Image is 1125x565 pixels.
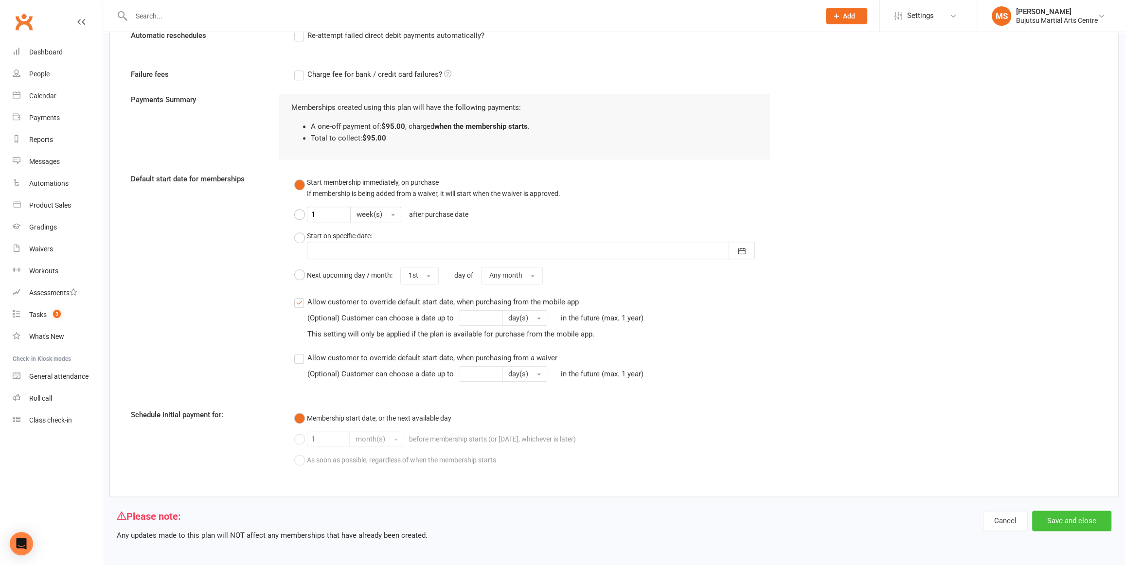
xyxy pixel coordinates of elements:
button: Add [826,8,867,24]
div: Next upcoming day / month: [307,270,393,281]
div: Automations [29,179,69,187]
div: (Optional) Customer can choose a date up to [307,314,454,322]
label: Re-attempt failed direct debit payments automatically? [294,30,484,41]
div: day of [454,270,473,281]
button: Next upcoming day / month: 1st day of Any month [294,263,574,288]
div: MS [992,6,1011,26]
div: Tasks [29,311,47,318]
div: Gradings [29,223,57,231]
span: week(s) [357,210,382,219]
a: Class kiosk mode [13,409,103,431]
a: Calendar [13,85,103,107]
div: in the future (max. 1 year) [561,314,643,322]
div: Reports [29,136,53,143]
a: Gradings [13,216,103,238]
span: 3 [53,310,61,318]
span: day(s) [508,370,528,378]
label: Schedule initial payment for: [124,409,287,421]
button: 1st [400,267,439,284]
a: Dashboard [13,41,103,63]
button: Allow customer to override default start date, when purchasing from a waiver(Optional) Customer c... [502,366,547,382]
div: Waivers [29,245,53,253]
a: Workouts [13,260,103,282]
label: Automatic reschedules [124,30,287,41]
button: week(s) after purchase date [294,203,473,226]
div: Messages [29,158,60,165]
span: Add [843,12,855,20]
button: Membership start date, or the next available day [294,409,451,427]
a: Messages [13,151,103,173]
strong: $95.00 [381,122,405,131]
div: Product Sales [29,201,71,209]
input: Allow customer to override default start date, when purchasing from the mobile app(Optional) Cust... [459,310,502,326]
button: Any month [481,267,543,284]
input: Search... [128,9,813,23]
li: Total to collect: [311,132,758,144]
div: Start on specific date: [307,230,372,241]
a: What's New [13,326,103,348]
button: Save and close [1032,511,1111,531]
li: A one-off payment of: , charged . [311,121,758,132]
div: Class check-in [29,416,72,424]
strong: when the membership starts [434,122,528,131]
span: Settings [907,5,934,27]
div: (Optional) Customer can choose a date up to [307,370,454,378]
div: This setting will only be applied if the plan is available for purchase from the mobile app. [307,330,648,338]
button: Cancel [983,511,1028,531]
div: Bujutsu Martial Arts Centre [1016,16,1098,25]
a: People [13,63,103,85]
a: Automations [13,173,103,194]
h4: Please note: [117,511,428,522]
label: Failure fees [124,69,287,80]
a: Payments [13,107,103,129]
strong: $95.00 [362,134,386,142]
button: week(s) [350,207,401,222]
div: [PERSON_NAME] [1016,7,1098,16]
a: Product Sales [13,194,103,216]
button: Start on specific date: [294,226,770,263]
span: Any month [489,271,522,279]
span: 1st [409,271,418,279]
div: General attendance [29,372,89,380]
span: Charge fee for bank / credit card failures? [307,69,442,79]
div: Roll call [29,394,52,402]
div: Workouts [29,267,58,275]
a: Reports [13,129,103,151]
div: Dashboard [29,48,63,56]
a: Roll call [13,388,103,409]
div: Calendar [29,92,56,100]
label: Payments Summary [124,94,287,106]
a: General attendance kiosk mode [13,366,103,388]
span: day(s) [508,314,528,322]
div: Memberships created using this plan will have the following payments: [291,102,758,144]
div: after purchase date [409,209,468,220]
div: Payments [29,114,60,122]
label: Default start date for memberships [124,173,287,185]
a: Waivers [13,238,103,260]
button: Allow customer to override default start date, when purchasing from the mobile app(Optional) Cust... [502,310,547,326]
div: Allow customer to override default start date, when purchasing from a waiver [307,352,648,382]
div: If membership is being added from a waiver, it will start when the waiver is approved. [307,188,560,199]
input: Allow customer to override default start date, when purchasing from a waiver(Optional) Customer c... [459,366,502,382]
div: Open Intercom Messenger [10,532,33,555]
button: Start membership immediately, on purchaseIf membership is being added from a waiver, it will star... [294,173,560,203]
p: Any updates made to this plan will NOT affect any memberships that have already been created. [117,530,428,541]
div: What's New [29,333,64,340]
div: People [29,70,50,78]
div: in the future (max. 1 year) [561,370,643,378]
a: Tasks 3 [13,304,103,326]
div: Assessments [29,289,77,297]
a: Assessments [13,282,103,304]
a: Clubworx [12,10,36,34]
div: Allow customer to override default start date, when purchasing from the mobile app [307,296,648,338]
div: Membership start date, or the next available day [307,413,451,424]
